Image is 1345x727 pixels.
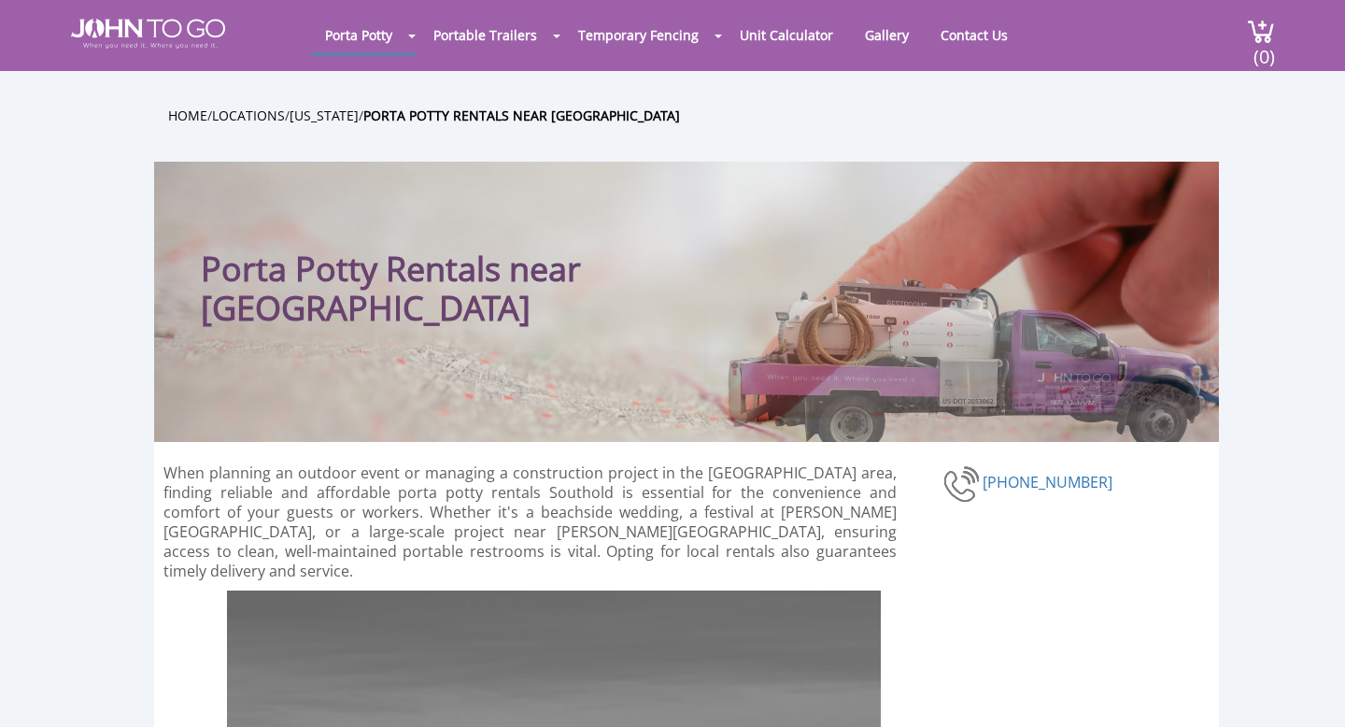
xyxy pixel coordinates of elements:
[564,17,713,53] a: Temporary Fencing
[168,105,1233,126] ul: / / /
[290,107,359,124] a: [US_STATE]
[71,19,225,49] img: JOHN to go
[1247,19,1275,44] img: cart a
[943,463,983,505] img: phone-number
[927,17,1022,53] a: Contact Us
[419,17,551,53] a: Portable Trailers
[726,17,847,53] a: Unit Calculator
[201,199,803,328] h1: Porta Potty Rentals near [GEOGRAPHIC_DATA]
[705,268,1210,442] img: Truck
[168,107,207,124] a: Home
[311,17,406,53] a: Porta Potty
[212,107,285,124] a: Locations
[983,472,1112,492] a: [PHONE_NUMBER]
[1253,29,1275,69] span: (0)
[851,17,923,53] a: Gallery
[163,463,897,581] p: When planning an outdoor event or managing a construction project in the [GEOGRAPHIC_DATA] area, ...
[363,107,680,124] a: Porta Potty Rentals near [GEOGRAPHIC_DATA]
